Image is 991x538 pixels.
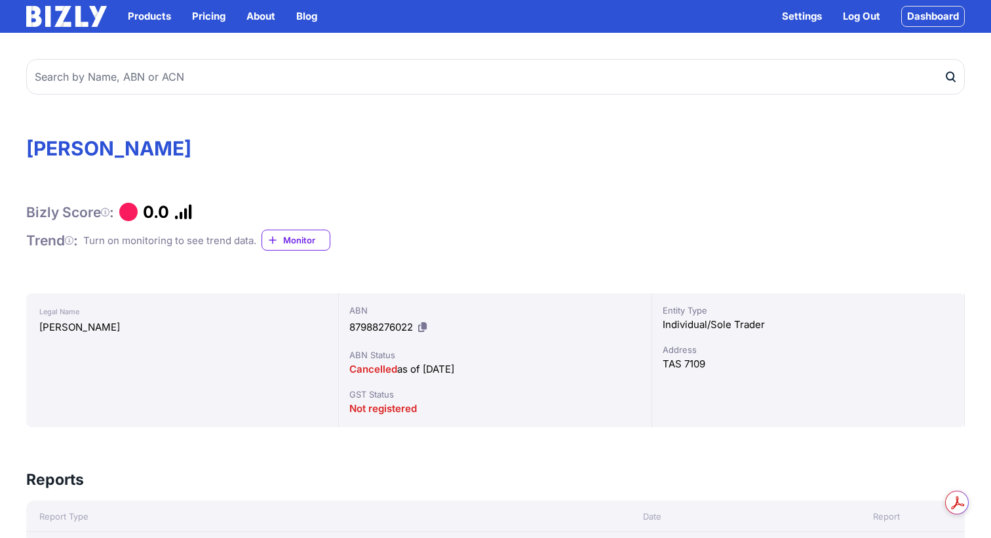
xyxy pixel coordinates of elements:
[349,304,640,317] div: ABN
[349,348,640,362] div: ABN Status
[283,234,330,247] span: Monitor
[246,9,275,24] a: About
[901,6,965,27] a: Dashboard
[808,510,965,523] div: Report
[26,232,78,249] h1: Trend :
[843,9,880,24] a: Log Out
[26,203,114,221] h1: Bizly Score :
[26,510,496,523] div: Report Type
[663,317,954,333] div: Individual/Sole Trader
[782,9,822,24] a: Settings
[349,402,417,415] span: Not registered
[39,320,325,335] div: [PERSON_NAME]
[349,362,640,377] div: as of [DATE]
[663,356,954,372] div: TAS 7109
[39,304,325,320] div: Legal Name
[296,9,317,24] a: Blog
[26,59,965,94] input: Search by Name, ABN or ACN
[128,9,171,24] button: Products
[663,343,954,356] div: Address
[26,469,84,490] h3: Reports
[143,202,169,222] h1: 0.0
[496,510,808,523] div: Date
[349,388,640,401] div: GST Status
[349,363,397,375] span: Cancelled
[83,233,256,249] div: Turn on monitoring to see trend data.
[192,9,225,24] a: Pricing
[26,136,965,160] h1: [PERSON_NAME]
[349,321,413,333] span: 87988276022
[262,230,330,251] a: Monitor
[663,304,954,317] div: Entity Type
